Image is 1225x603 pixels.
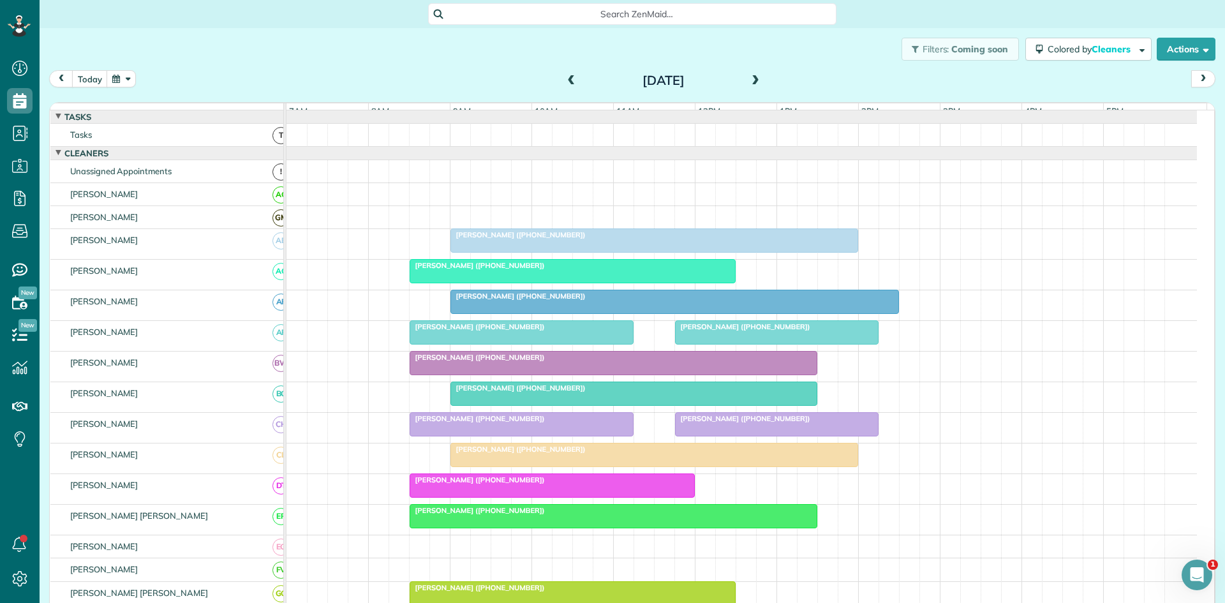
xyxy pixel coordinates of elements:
[272,263,290,280] span: AC
[1048,43,1135,55] span: Colored by
[68,564,141,574] span: [PERSON_NAME]
[68,357,141,368] span: [PERSON_NAME]
[409,353,546,362] span: [PERSON_NAME] ([PHONE_NUMBER])
[272,416,290,433] span: CH
[940,106,963,116] span: 3pm
[614,106,642,116] span: 11am
[695,106,723,116] span: 12pm
[272,447,290,464] span: CL
[72,70,108,87] button: today
[450,383,586,392] span: [PERSON_NAME] ([PHONE_NUMBER])
[1191,70,1215,87] button: next
[1104,106,1126,116] span: 5pm
[1022,106,1044,116] span: 4pm
[450,445,586,454] span: [PERSON_NAME] ([PHONE_NUMBER])
[450,230,586,239] span: [PERSON_NAME] ([PHONE_NUMBER])
[68,130,94,140] span: Tasks
[584,73,743,87] h2: [DATE]
[272,232,290,249] span: AB
[68,541,141,551] span: [PERSON_NAME]
[19,287,37,299] span: New
[369,106,392,116] span: 8am
[450,106,474,116] span: 9am
[1025,38,1152,61] button: Colored byCleaners
[272,508,290,525] span: EP
[450,292,586,301] span: [PERSON_NAME] ([PHONE_NUMBER])
[19,319,37,332] span: New
[1092,43,1132,55] span: Cleaners
[272,539,290,556] span: EG
[68,588,211,598] span: [PERSON_NAME] [PERSON_NAME]
[409,506,546,515] span: [PERSON_NAME] ([PHONE_NUMBER])
[62,148,111,158] span: Cleaners
[272,477,290,495] span: DT
[286,106,310,116] span: 7am
[1208,560,1218,570] span: 1
[859,106,881,116] span: 2pm
[272,385,290,403] span: BC
[68,480,141,490] span: [PERSON_NAME]
[777,106,799,116] span: 1pm
[532,106,561,116] span: 10am
[272,355,290,372] span: BW
[272,324,290,341] span: AF
[68,296,141,306] span: [PERSON_NAME]
[62,112,94,122] span: Tasks
[272,562,290,579] span: FV
[409,322,546,331] span: [PERSON_NAME] ([PHONE_NUMBER])
[49,70,73,87] button: prev
[68,449,141,459] span: [PERSON_NAME]
[272,127,290,144] span: T
[951,43,1009,55] span: Coming soon
[68,419,141,429] span: [PERSON_NAME]
[409,583,546,592] span: [PERSON_NAME] ([PHONE_NUMBER])
[409,475,546,484] span: [PERSON_NAME] ([PHONE_NUMBER])
[674,414,811,423] span: [PERSON_NAME] ([PHONE_NUMBER])
[68,510,211,521] span: [PERSON_NAME] [PERSON_NAME]
[1182,560,1212,590] iframe: Intercom live chat
[923,43,949,55] span: Filters:
[1157,38,1215,61] button: Actions
[68,327,141,337] span: [PERSON_NAME]
[272,294,290,311] span: AF
[674,322,811,331] span: [PERSON_NAME] ([PHONE_NUMBER])
[272,585,290,602] span: GG
[68,212,141,222] span: [PERSON_NAME]
[409,414,546,423] span: [PERSON_NAME] ([PHONE_NUMBER])
[68,235,141,245] span: [PERSON_NAME]
[409,261,546,270] span: [PERSON_NAME] ([PHONE_NUMBER])
[68,265,141,276] span: [PERSON_NAME]
[272,209,290,227] span: GM
[68,189,141,199] span: [PERSON_NAME]
[272,163,290,181] span: !
[68,388,141,398] span: [PERSON_NAME]
[272,186,290,204] span: AC
[68,166,174,176] span: Unassigned Appointments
